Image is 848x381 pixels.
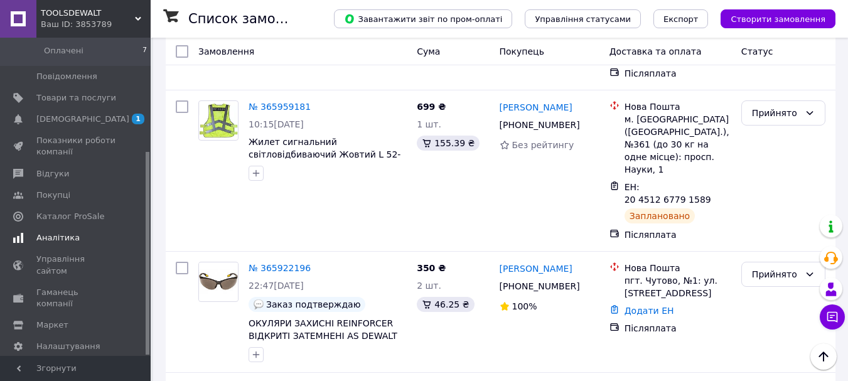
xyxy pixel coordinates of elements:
div: 155.39 ₴ [417,136,480,151]
span: Товари та послуги [36,92,116,104]
span: Створити замовлення [731,14,825,24]
span: 1 [132,114,144,124]
button: Експорт [653,9,709,28]
span: Показники роботи компанії [36,135,116,158]
span: Відгуки [36,168,69,180]
span: Гаманець компанії [36,287,116,309]
span: Завантажити звіт по пром-оплаті [344,13,502,24]
a: № 365922196 [249,263,311,273]
div: 46.25 ₴ [417,297,474,312]
a: [PERSON_NAME] [500,262,572,275]
div: Ваш ID: 3853789 [41,19,151,30]
span: Маркет [36,319,68,331]
span: TOOLSDEWALT [41,8,135,19]
span: Без рейтингу [512,140,574,150]
div: Нова Пошта [625,100,731,113]
a: Створити замовлення [708,13,835,23]
span: Повідомлення [36,71,97,82]
div: пгт. Чутово, №1: ул. [STREET_ADDRESS] [625,274,731,299]
span: Управління сайтом [36,254,116,276]
h1: Список замовлень [188,11,316,26]
img: Фото товару [199,102,238,139]
span: Експорт [663,14,699,24]
span: [DEMOGRAPHIC_DATA] [36,114,129,125]
a: Фото товару [198,262,239,302]
button: Створити замовлення [721,9,835,28]
button: Завантажити звіт по пром-оплаті [334,9,512,28]
button: Управління статусами [525,9,641,28]
span: 100% [512,301,537,311]
span: Доставка та оплата [609,46,702,56]
a: Жилет сигнальний світловідбиваючий Жовтий L 52-54 Поліція [249,137,400,172]
span: 7 [142,45,147,56]
span: 2 шт. [417,281,441,291]
a: ОКУЛЯРИ ЗАХИСНІ REINFORCER ВІДКРИТІ ЗАТЕМНЕНІ AS DEWALT DPG58-2D [249,318,397,353]
span: Покупці [36,190,70,201]
button: Чат з покупцем [820,304,845,330]
span: 22:47[DATE] [249,281,304,291]
div: Післяплата [625,228,731,241]
div: м. [GEOGRAPHIC_DATA] ([GEOGRAPHIC_DATA].), №361 (до 30 кг на одне місце): просп. Науки, 1 [625,113,731,176]
div: [PHONE_NUMBER] [497,116,582,134]
span: Аналітика [36,232,80,244]
div: Заплановано [625,208,695,223]
span: Налаштування [36,341,100,352]
span: 699 ₴ [417,102,446,112]
div: Післяплата [625,322,731,335]
span: Статус [741,46,773,56]
span: 1 шт. [417,119,441,129]
span: ЕН: 20 4512 6779 1589 [625,182,711,205]
span: Покупець [500,46,544,56]
span: Управління статусами [535,14,631,24]
img: Фото товару [199,263,238,301]
img: :speech_balloon: [254,299,264,309]
button: Наверх [810,343,837,370]
span: Замовлення [198,46,254,56]
a: Додати ЕН [625,306,674,316]
span: Каталог ProSale [36,211,104,222]
div: Прийнято [752,267,800,281]
div: Післяплата [625,67,731,80]
a: [PERSON_NAME] [500,101,572,114]
div: Нова Пошта [625,262,731,274]
span: 10:15[DATE] [249,119,304,129]
a: Фото товару [198,100,239,141]
div: [PHONE_NUMBER] [497,277,582,295]
span: Оплачені [44,45,83,56]
div: Прийнято [752,106,800,120]
a: № 365959181 [249,102,311,112]
span: 350 ₴ [417,263,446,273]
span: Cума [417,46,440,56]
span: Заказ подтверждаю [266,299,360,309]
